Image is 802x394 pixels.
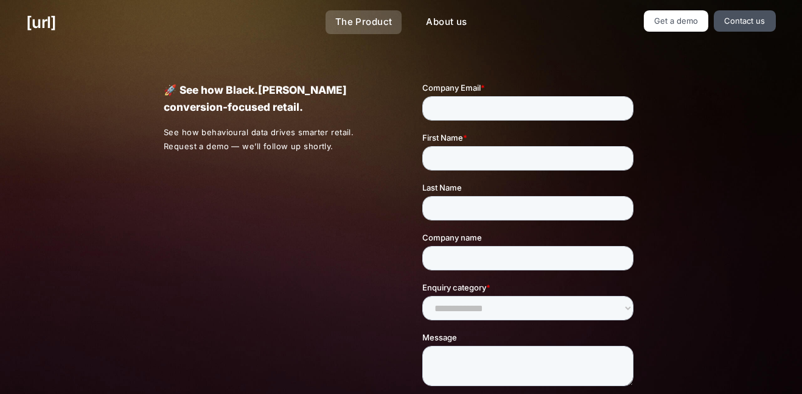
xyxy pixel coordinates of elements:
[416,10,476,34] a: About us
[326,10,402,34] a: The Product
[714,10,776,32] a: Contact us
[164,125,380,153] p: See how behavioural data drives smarter retail. Request a demo — we’ll follow up shortly.
[644,10,709,32] a: Get a demo
[164,82,380,116] p: 🚀 See how Black.[PERSON_NAME] conversion-focused retail.
[26,10,56,34] a: [URL]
